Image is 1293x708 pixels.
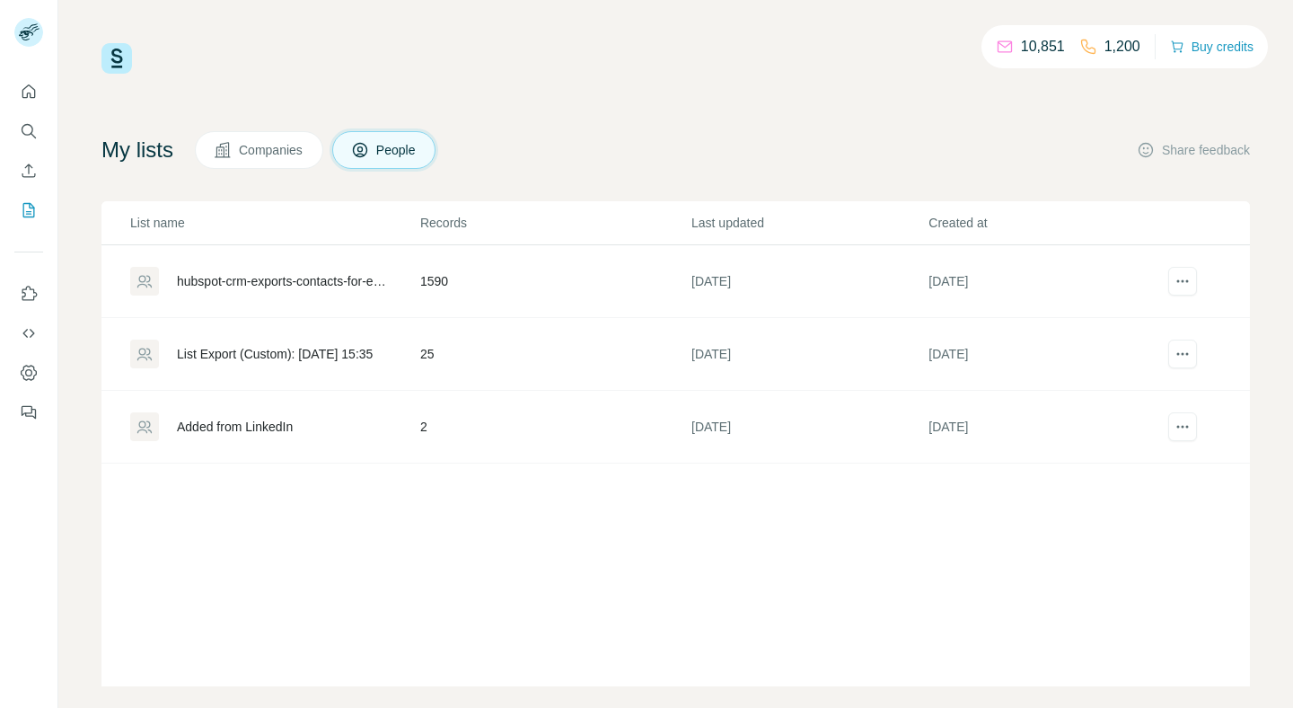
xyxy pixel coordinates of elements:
button: Use Surfe API [14,317,43,350]
div: Added from LinkedIn [177,418,293,436]
button: Search [14,115,43,147]
td: [DATE] [928,318,1165,391]
span: Companies [239,141,304,159]
button: actions [1168,267,1197,296]
td: 25 [419,318,690,391]
p: 1,200 [1104,36,1140,58]
button: Enrich CSV [14,155,43,187]
td: [DATE] [690,245,928,318]
div: hubspot-crm-exports-contacts-for-enrichment-surfe-2025-09-18-1 [177,272,390,290]
td: [DATE] [690,391,928,464]
button: My lists [14,194,43,226]
img: Surfe Logo [101,43,132,74]
button: Feedback [14,396,43,429]
button: Dashboard [14,357,43,389]
p: Created at [928,214,1164,232]
button: actions [1168,340,1197,368]
p: Last updated [691,214,927,232]
span: People [376,141,418,159]
button: Use Surfe on LinkedIn [14,278,43,310]
button: Quick start [14,75,43,108]
div: List Export (Custom): [DATE] 15:35 [177,345,373,363]
button: Share feedback [1137,141,1250,159]
td: [DATE] [928,391,1165,464]
p: 10,851 [1021,36,1065,58]
td: [DATE] [690,318,928,391]
button: Buy credits [1170,34,1253,59]
td: [DATE] [928,245,1165,318]
h4: My lists [101,136,173,164]
p: List name [130,214,418,232]
p: Records [420,214,690,232]
button: actions [1168,412,1197,441]
td: 1590 [419,245,690,318]
td: 2 [419,391,690,464]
